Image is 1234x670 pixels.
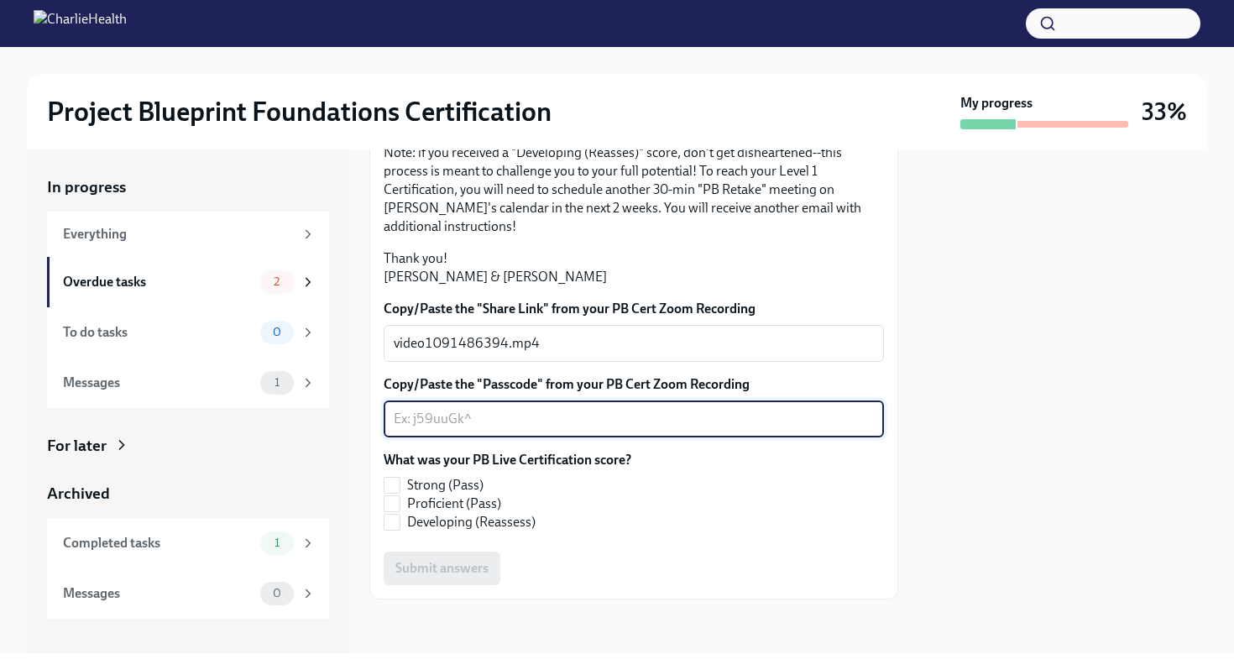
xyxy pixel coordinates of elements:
div: Messages [63,374,254,392]
div: Completed tasks [63,534,254,552]
span: 1 [264,376,290,389]
div: To do tasks [63,323,254,342]
strong: My progress [960,94,1033,113]
div: Overdue tasks [63,273,254,291]
a: Archived [47,483,329,505]
label: Copy/Paste the "Share Link" from your PB Cert Zoom Recording [384,300,884,318]
div: Everything [63,225,294,243]
a: Overdue tasks2 [47,257,329,307]
a: Completed tasks1 [47,518,329,568]
a: In progress [47,176,329,198]
span: 1 [264,537,290,549]
p: Thank you! [PERSON_NAME] & [PERSON_NAME] [384,249,884,286]
span: 0 [263,587,291,599]
a: Messages0 [47,568,329,619]
label: Copy/Paste the "Passcode" from your PB Cert Zoom Recording [384,375,884,394]
a: For later [47,435,329,457]
a: To do tasks0 [47,307,329,358]
img: CharlieHealth [34,10,127,37]
span: 0 [263,326,291,338]
span: Proficient (Pass) [407,495,501,513]
span: 2 [264,275,290,288]
span: Developing (Reassess) [407,513,536,531]
div: Messages [63,584,254,603]
textarea: video1091486394.mp4 [394,333,874,353]
a: Messages1 [47,358,329,408]
h3: 33% [1142,97,1187,127]
span: Strong (Pass) [407,476,484,495]
h2: Project Blueprint Foundations Certification [47,95,552,128]
label: What was your PB Live Certification score? [384,451,631,469]
div: For later [47,435,107,457]
p: Note: if you received a "Developing (Reasses)" score, don't get disheartened--this process is mea... [384,144,884,236]
a: Everything [47,212,329,257]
